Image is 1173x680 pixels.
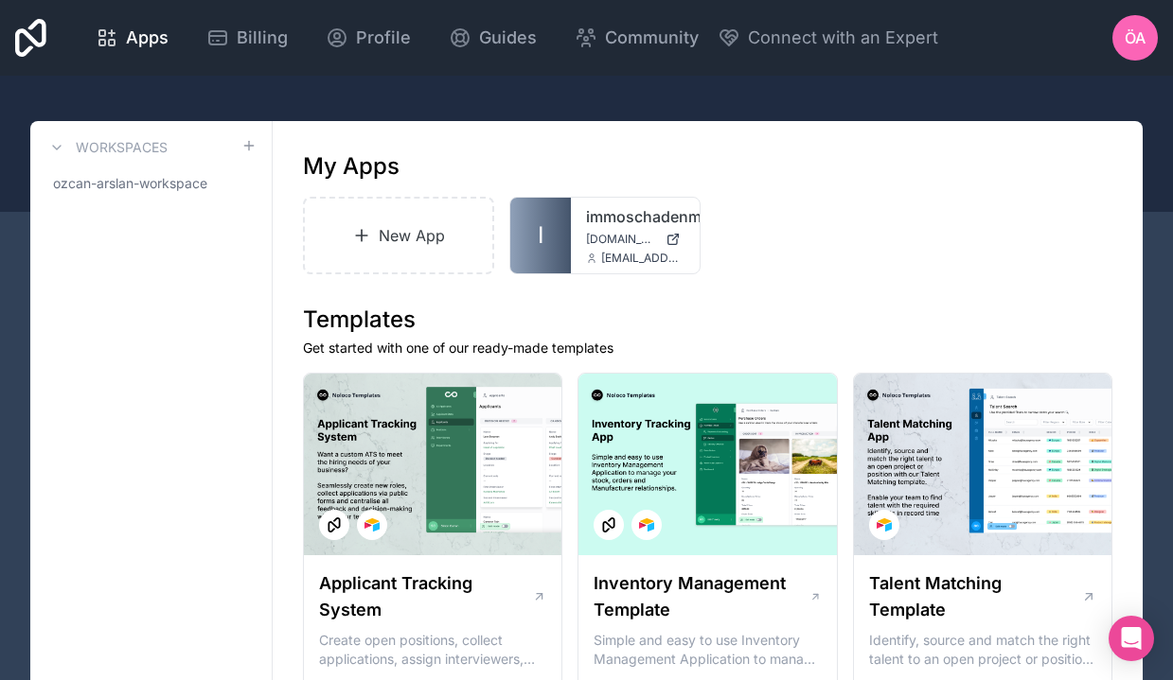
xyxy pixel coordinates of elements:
[869,631,1096,669] p: Identify, source and match the right talent to an open project or position with our Talent Matchi...
[538,220,543,251] span: I
[605,25,699,51] span: Community
[191,17,303,59] a: Billing
[586,232,658,247] span: [DOMAIN_NAME]
[319,631,546,669] p: Create open positions, collect applications, assign interviewers, centralise candidate feedback a...
[237,25,288,51] span: Billing
[303,197,494,274] a: New App
[560,17,714,59] a: Community
[364,517,380,532] img: Airtable Logo
[869,570,1081,623] h1: Talent Matching Template
[303,339,1112,357] p: Get started with one of our ready-made templates
[356,25,411,51] span: Profile
[311,17,426,59] a: Profile
[877,517,892,532] img: Airtable Logo
[303,151,400,182] h1: My Apps
[718,25,938,51] button: Connect with an Expert
[1125,26,1146,49] span: ÖA
[586,232,684,247] a: [DOMAIN_NAME]
[45,166,257,201] a: ozcan-arslan-workspace
[80,17,184,59] a: Apps
[76,138,168,157] h3: Workspaces
[126,25,169,51] span: Apps
[434,17,552,59] a: Guides
[748,25,938,51] span: Connect with an Expert
[594,631,821,669] p: Simple and easy to use Inventory Management Application to manage your stock, orders and Manufact...
[479,25,537,51] span: Guides
[601,251,684,266] span: [EMAIL_ADDRESS][DOMAIN_NAME]
[510,198,571,273] a: I
[1109,616,1154,661] div: Open Intercom Messenger
[53,174,207,193] span: ozcan-arslan-workspace
[303,305,1112,335] h1: Templates
[319,570,532,623] h1: Applicant Tracking System
[639,517,654,532] img: Airtable Logo
[586,205,684,228] a: immoschadenmanager
[594,570,809,623] h1: Inventory Management Template
[45,136,168,159] a: Workspaces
